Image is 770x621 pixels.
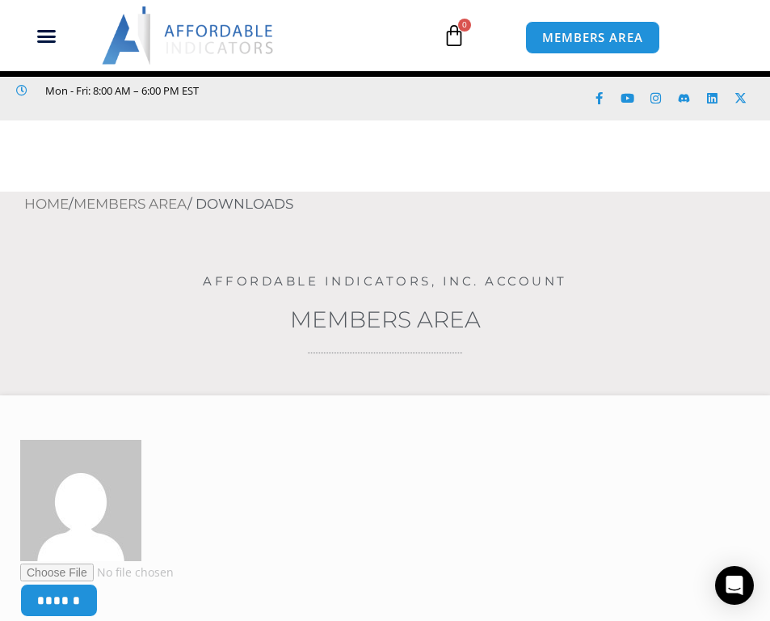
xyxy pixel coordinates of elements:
[24,192,770,218] nav: Breadcrumb
[102,6,276,65] img: LogoAI | Affordable Indicators – NinjaTrader
[24,196,69,212] a: Home
[16,100,259,116] iframe: Customer reviews powered by Trustpilot
[715,566,754,605] div: Open Intercom Messenger
[525,21,660,54] a: MEMBERS AREA
[290,306,481,333] a: Members Area
[74,196,187,212] a: Members Area
[41,81,199,100] span: Mon - Fri: 8:00 AM – 6:00 PM EST
[542,32,643,44] span: MEMBERS AREA
[458,19,471,32] span: 0
[203,273,567,289] a: Affordable Indicators, Inc. Account
[20,440,141,561] img: bc814de9ea4d0f2cf7fc787d0695445a54821009967e0f4778fb522856d08ad3
[419,12,490,59] a: 0
[8,20,84,51] div: Menu Toggle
